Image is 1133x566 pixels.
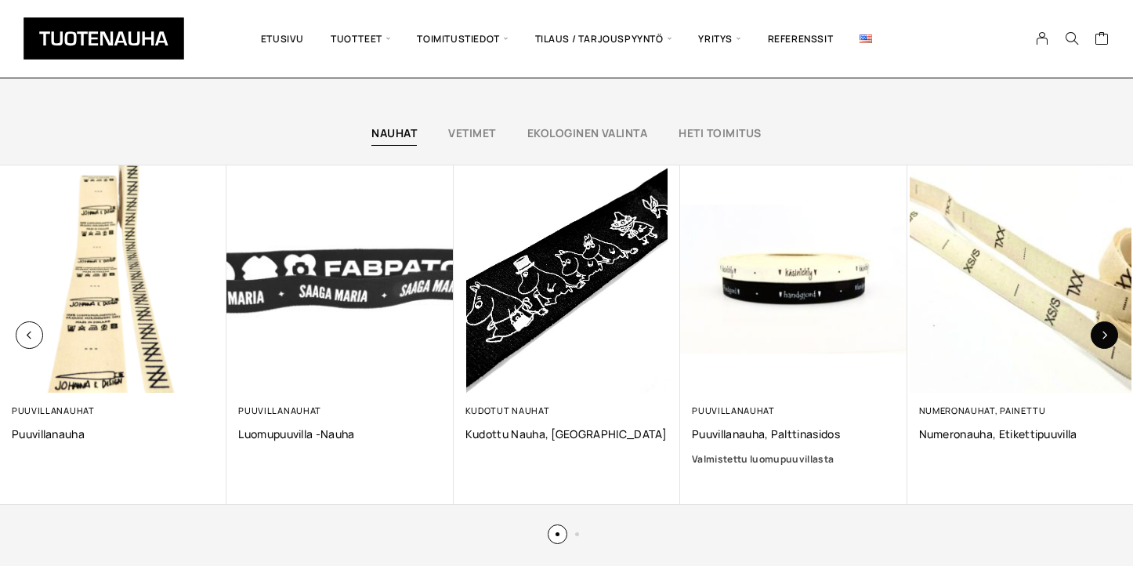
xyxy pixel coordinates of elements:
button: Search [1057,31,1087,45]
a: Luomupuuvilla -nauha [238,426,441,441]
a: Nauhat [371,125,417,140]
a: Puuvillanauha [12,426,215,441]
img: English [860,34,872,43]
a: Kudottu nauha, [GEOGRAPHIC_DATA] [465,426,668,441]
img: Tuotenauha Oy [24,17,184,60]
span: Toimitustiedot [404,12,521,66]
a: Puuvillanauhat [12,405,95,416]
span: Yritys [685,12,754,66]
a: Valmistettu luomupuuvillasta [692,452,895,467]
span: Valmistettu luomupuuvillasta [692,452,834,466]
a: Vetimet [448,125,495,140]
a: Ekologinen valinta [527,125,648,140]
a: Cart [1095,31,1109,49]
span: Tilaus / Tarjouspyyntö [522,12,686,66]
span: Tuotteet [317,12,404,66]
a: Heti toimitus [679,125,761,140]
a: Kudotut nauhat [465,405,550,416]
img: Etusivu 53 [680,165,907,392]
a: Referenssit [755,12,847,66]
a: Etusivu [248,12,317,66]
a: My Account [1027,31,1058,45]
a: Numeronauhat, painettu [919,405,1046,416]
a: Numeronauha, etikettipuuvilla [919,426,1122,441]
a: Puuvillanauhat [692,405,775,416]
a: Puuvillanauhat [238,405,321,416]
a: Puuvillanauha, palttinasidos [692,426,895,441]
